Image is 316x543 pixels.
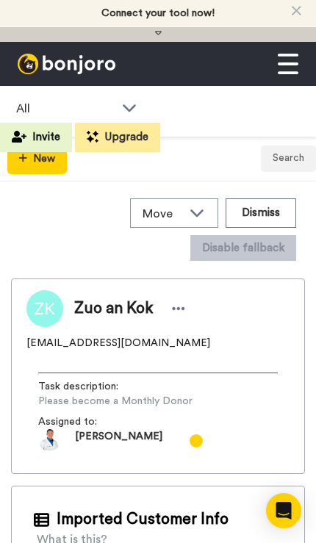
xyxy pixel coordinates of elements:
span: Please become a Monthly Donor [38,394,193,409]
div: Open Intercom Messenger [266,493,301,528]
img: bj-logo-header-white.svg [18,54,115,74]
img: 667893c3-7ce1-4316-962d-8975be32b806-1602196774.jpg [38,429,60,451]
div: Tooltip anchor [190,434,203,447]
button: Disable fallback [190,235,296,261]
img: menu-white.svg [278,54,298,74]
div: Connect your tool now! [101,7,215,20]
button: Search [261,145,316,172]
span: Move [143,205,182,223]
span: Assigned to: [38,414,141,429]
span: [EMAIL_ADDRESS][DOMAIN_NAME] [26,336,210,350]
span: Imported Customer Info [57,508,229,531]
span: Task description : [38,379,141,394]
span: [PERSON_NAME] [75,429,162,451]
img: Image of Zuo an Kok [26,290,63,327]
button: Upgrade [75,123,160,152]
button: New [7,144,67,174]
span: All [16,100,115,118]
span: Zuo an Kok [74,298,153,320]
button: Dismiss [226,198,296,228]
